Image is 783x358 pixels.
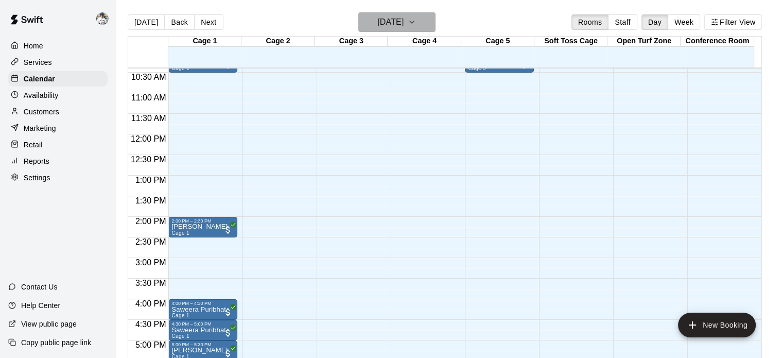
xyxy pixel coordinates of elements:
div: Conference Room [681,37,754,46]
span: 4:30 PM [133,320,169,329]
span: Cage 1 [171,230,189,236]
div: 4:30 PM – 5:00 PM [171,321,234,327]
span: 10:30 AM [129,73,169,81]
a: Customers [8,104,108,120]
button: Staff [608,14,637,30]
p: Availability [24,90,59,100]
div: Cage 3 [315,37,388,46]
div: Cage 4 [388,37,461,46]
p: Reports [24,156,49,166]
a: Retail [8,137,108,152]
span: All customers have paid [223,307,233,317]
button: Rooms [571,14,608,30]
div: Cage 1 [168,37,241,46]
span: 12:00 PM [128,134,168,143]
span: 4:00 PM [133,299,169,308]
a: Reports [8,154,108,169]
div: 4:30 PM – 5:00 PM: Saweera Puribhat [168,320,237,340]
span: 11:00 AM [129,93,169,102]
div: 2:00 PM – 2:30 PM [171,218,234,224]
a: Calendar [8,71,108,87]
div: Cage 5 [461,37,534,46]
span: 2:00 PM [133,217,169,226]
p: View public page [21,319,77,329]
button: [DATE] [128,14,165,30]
a: Settings [8,170,108,185]
span: 12:30 PM [128,155,168,164]
div: 4:00 PM – 4:30 PM [171,301,234,306]
h6: [DATE] [377,15,404,29]
p: Contact Us [21,282,58,292]
a: Marketing [8,121,108,136]
button: Week [668,14,700,30]
div: Soft Toss Cage [534,37,607,46]
button: [DATE] [358,12,436,32]
span: Cage 1 [171,313,189,318]
span: All customers have paid [223,225,233,235]
button: Next [194,14,223,30]
a: Availability [8,88,108,103]
div: Open Turf Zone [607,37,681,46]
span: 1:30 PM [133,196,169,205]
div: Cage 2 [241,37,315,46]
p: Calendar [24,74,55,84]
button: Filter View [704,14,762,30]
span: 2:30 PM [133,237,169,246]
span: All customers have paid [223,328,233,338]
a: Home [8,38,108,54]
span: 3:00 PM [133,258,169,267]
p: Marketing [24,123,56,133]
div: 2:00 PM – 2:30 PM: Jada Grindstaff [168,217,237,237]
p: Customers [24,107,59,117]
p: Settings [24,173,50,183]
div: 4:00 PM – 4:30 PM: Saweera Puribhat [168,299,237,320]
p: Copy public page link [21,337,91,348]
span: 3:30 PM [133,279,169,287]
span: 11:30 AM [129,114,169,123]
button: Day [641,14,668,30]
img: Justin Dunning [96,12,109,25]
div: Justin Dunning [94,8,116,29]
div: 5:00 PM – 5:30 PM [171,342,234,347]
span: 1:00 PM [133,176,169,184]
span: Cage 5 [468,65,485,71]
button: Back [164,14,195,30]
button: add [678,313,756,337]
p: Retail [24,140,43,150]
p: Help Center [21,300,60,311]
span: 5:00 PM [133,340,169,349]
span: Cage 1 [171,65,189,71]
span: Cage 1 [171,333,189,339]
p: Home [24,41,43,51]
a: Services [8,55,108,70]
p: Services [24,57,52,67]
